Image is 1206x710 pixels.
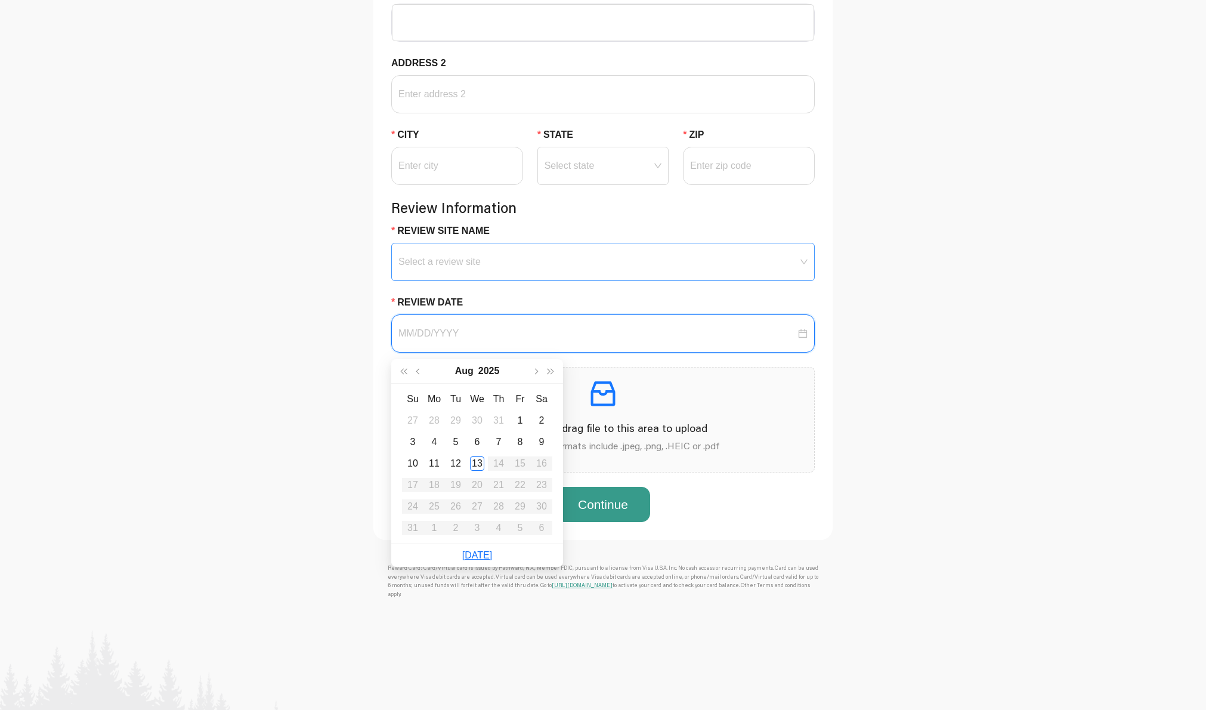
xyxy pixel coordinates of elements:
th: Su [402,388,423,410]
th: Mo [423,388,445,410]
input: Address 1 [399,5,807,41]
div: 9 [534,435,549,449]
input: City [391,147,523,185]
div: 7 [491,435,506,449]
td: 2025-08-07 [488,431,509,453]
a: [DATE] [462,550,492,560]
a: [URL][DOMAIN_NAME] [552,582,613,588]
div: 28 [427,413,441,428]
td: 2025-08-06 [466,431,488,453]
div: 6 [470,435,484,449]
th: Tu [445,388,466,410]
div: 29 [449,413,463,428]
th: Fr [509,388,531,410]
td: 2025-08-12 [445,453,466,474]
label: State [537,128,583,142]
td: 2025-08-04 [423,431,445,453]
div: 3 [406,435,420,449]
label: Address 2 [391,56,455,70]
td: 2025-07-28 [423,410,445,431]
td: 2025-07-31 [488,410,509,431]
p: Click here or drag file to this area to upload [401,420,805,436]
td: 2025-08-11 [423,453,445,474]
p: Acceptable file formats include .jpeg, .png, .HEIC or .pdf [401,439,805,453]
td: 2025-07-29 [445,410,466,431]
div: 31 [491,413,506,428]
td: 2025-08-05 [445,431,466,453]
button: Aug [455,359,474,383]
input: Address 2 [391,75,815,113]
div: 27 [406,413,420,428]
td: 2025-07-30 [466,410,488,431]
span: inboxClick here or drag file to this area to uploadAcceptable file formats include .jpeg, .png, .... [392,368,814,472]
div: 5 [449,435,463,449]
td: 2025-07-27 [402,410,423,431]
div: 1 [513,413,527,428]
label: City [391,128,428,142]
label: Review Site Name [391,224,499,238]
label: Zip [683,128,713,142]
button: 2025 [478,359,500,383]
td: 2025-08-03 [402,431,423,453]
div: 30 [470,413,484,428]
div: 4 [427,435,441,449]
div: Reward Card: Card/Virtual card is issued by Pathward, N.A., Member FDIC, pursuant to a license fr... [373,550,833,613]
td: 2025-08-08 [509,431,531,453]
input: Review Date [398,326,796,341]
div: 13 [470,456,484,471]
input: Zip [683,147,815,185]
td: 2025-08-10 [402,453,423,474]
td: 2025-08-13 [466,453,488,474]
div: 11 [427,456,441,471]
td: 2025-08-09 [531,431,552,453]
span: inbox [586,377,620,410]
th: We [466,388,488,410]
td: 2025-08-01 [509,410,531,431]
h4: Review Information [391,199,815,217]
div: 10 [406,456,420,471]
label: Review Date [391,295,472,310]
button: Continue [556,487,650,523]
div: 12 [449,456,463,471]
th: Th [488,388,509,410]
td: 2025-08-02 [531,410,552,431]
div: 8 [513,435,527,449]
th: Sa [531,388,552,410]
div: 2 [534,413,549,428]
